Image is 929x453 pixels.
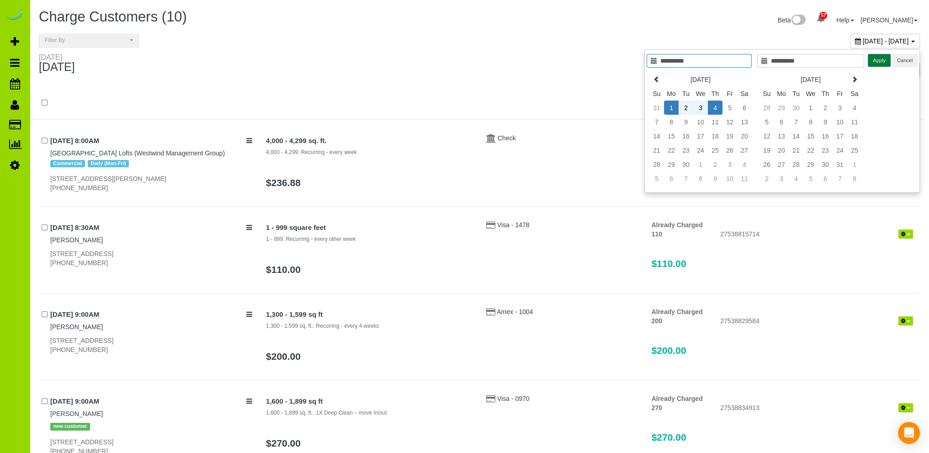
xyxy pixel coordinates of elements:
[649,171,664,186] td: 5
[39,53,84,74] div: [DATE]
[50,336,252,354] div: [STREET_ADDRESS] [PHONE_NUMBER]
[649,115,664,129] td: 7
[708,171,722,186] td: 9
[50,158,252,170] div: Tags
[679,101,693,115] td: 2
[759,115,774,129] td: 5
[5,9,24,22] img: Automaid Logo
[774,115,789,129] td: 6
[693,101,708,115] td: 3
[664,143,679,157] td: 22
[789,157,803,171] td: 28
[679,115,693,129] td: 9
[652,395,703,402] strong: Already Charged
[649,143,664,157] td: 21
[50,398,252,405] h4: [DATE] 9:00AM
[818,115,833,129] td: 9
[833,115,847,129] td: 10
[50,137,252,145] h4: [DATE] 8:00AM
[818,129,833,143] td: 16
[693,143,708,157] td: 24
[664,86,679,101] th: Mo
[836,16,854,24] a: Help
[789,143,803,157] td: 21
[39,53,75,61] div: [DATE]
[847,129,862,143] td: 18
[497,221,530,229] a: Visa - 1478
[737,115,752,129] td: 13
[759,129,774,143] td: 12
[50,311,252,319] h4: [DATE] 9:00AM
[833,171,847,186] td: 7
[863,37,909,45] span: [DATE] - [DATE]
[664,101,679,115] td: 1
[50,410,103,417] a: [PERSON_NAME]
[759,101,774,115] td: 28
[818,171,833,186] td: 6
[803,86,818,101] th: We
[693,129,708,143] td: 17
[50,249,252,267] div: [STREET_ADDRESS] [PHONE_NUMBER]
[722,143,737,157] td: 26
[708,129,722,143] td: 18
[833,129,847,143] td: 17
[833,86,847,101] th: Fr
[737,157,752,171] td: 4
[868,54,891,67] button: Apply
[708,86,722,101] th: Th
[737,129,752,143] td: 20
[722,157,737,171] td: 3
[679,157,693,171] td: 30
[266,351,301,362] a: $200.00
[266,224,472,232] h4: 1 - 999 square feet
[266,438,301,448] a: $270.00
[266,137,472,145] h4: 4,000 - 4,299 sq. ft.
[50,224,252,232] h4: [DATE] 8:30AM
[778,16,806,24] a: Beta
[88,160,129,167] span: Daily (Mon-Fri)
[713,229,920,240] div: 27538815714
[652,432,686,442] span: $270.00
[774,101,789,115] td: 29
[50,160,85,167] span: Commercial
[708,115,722,129] td: 11
[722,171,737,186] td: 10
[50,423,90,430] span: new customer
[722,86,737,101] th: Fr
[50,323,103,330] a: [PERSON_NAME]
[860,16,918,24] a: [PERSON_NAME]
[693,157,708,171] td: 1
[664,171,679,186] td: 6
[50,236,103,244] a: [PERSON_NAME]
[664,72,737,86] th: [DATE]
[713,403,920,414] div: 27538834913
[847,101,862,115] td: 4
[266,177,301,188] a: $236.88
[803,143,818,157] td: 22
[774,86,789,101] th: Mo
[818,101,833,115] td: 2
[892,54,918,67] button: Cancel
[652,230,662,238] strong: 110
[679,129,693,143] td: 16
[812,9,830,29] a: 57
[722,129,737,143] td: 19
[818,143,833,157] td: 23
[498,134,516,142] a: Check
[649,129,664,143] td: 14
[833,157,847,171] td: 31
[708,157,722,171] td: 2
[847,115,862,129] td: 11
[266,398,472,405] h4: 1,600 - 1,899 sq ft
[789,129,803,143] td: 14
[759,143,774,157] td: 19
[266,322,472,330] div: 1,300 - 1,599 sq. ft.: Recurring - every 4 weeks
[266,264,301,275] a: $110.00
[649,157,664,171] td: 28
[737,171,752,186] td: 11
[774,171,789,186] td: 3
[266,409,472,417] div: 1,600 - 1,899 sq. ft.: 1X Deep Clean – move in/out
[819,12,827,19] span: 57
